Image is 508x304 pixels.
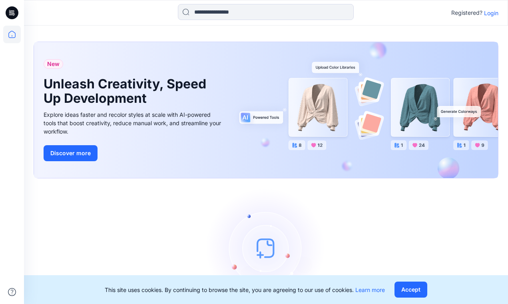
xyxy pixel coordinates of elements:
[394,282,427,298] button: Accept
[451,8,482,18] p: Registered?
[484,9,498,17] p: Login
[44,145,223,161] a: Discover more
[47,59,60,69] span: New
[44,145,98,161] button: Discover more
[355,286,385,293] a: Learn more
[44,110,223,136] div: Explore ideas faster and recolor styles at scale with AI-powered tools that boost creativity, red...
[44,77,211,106] h1: Unleash Creativity, Speed Up Development
[105,286,385,294] p: This site uses cookies. By continuing to browse the site, you are agreeing to our use of cookies.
